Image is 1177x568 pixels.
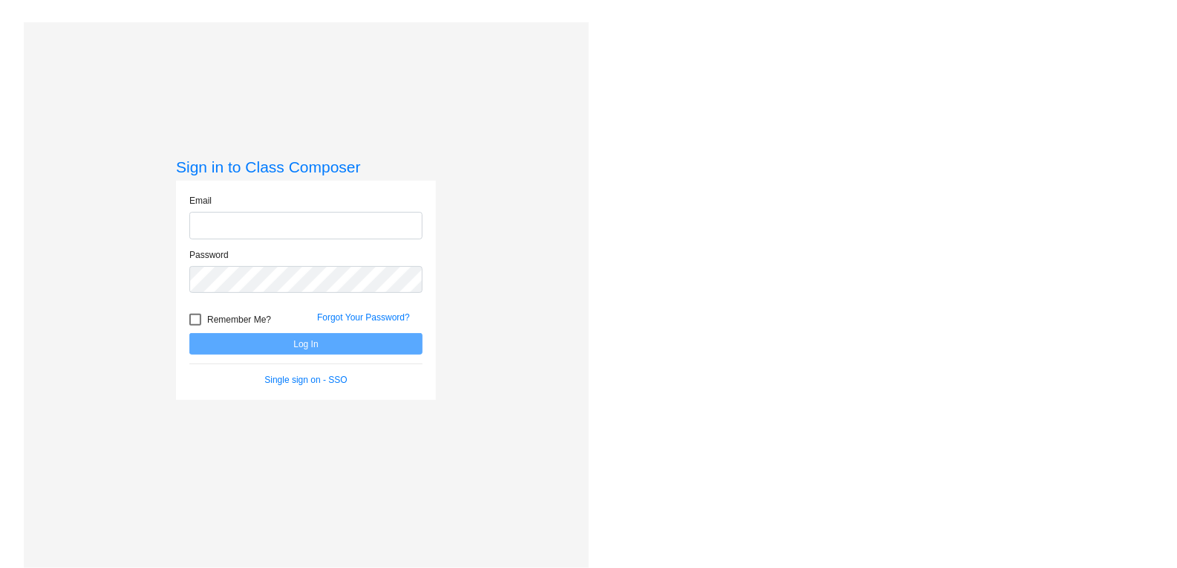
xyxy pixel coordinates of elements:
[189,333,423,355] button: Log In
[207,311,271,329] span: Remember Me?
[189,248,229,262] label: Password
[189,194,212,207] label: Email
[317,312,410,323] a: Forgot Your Password?
[264,375,347,385] a: Single sign on - SSO
[176,158,436,176] h3: Sign in to Class Composer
